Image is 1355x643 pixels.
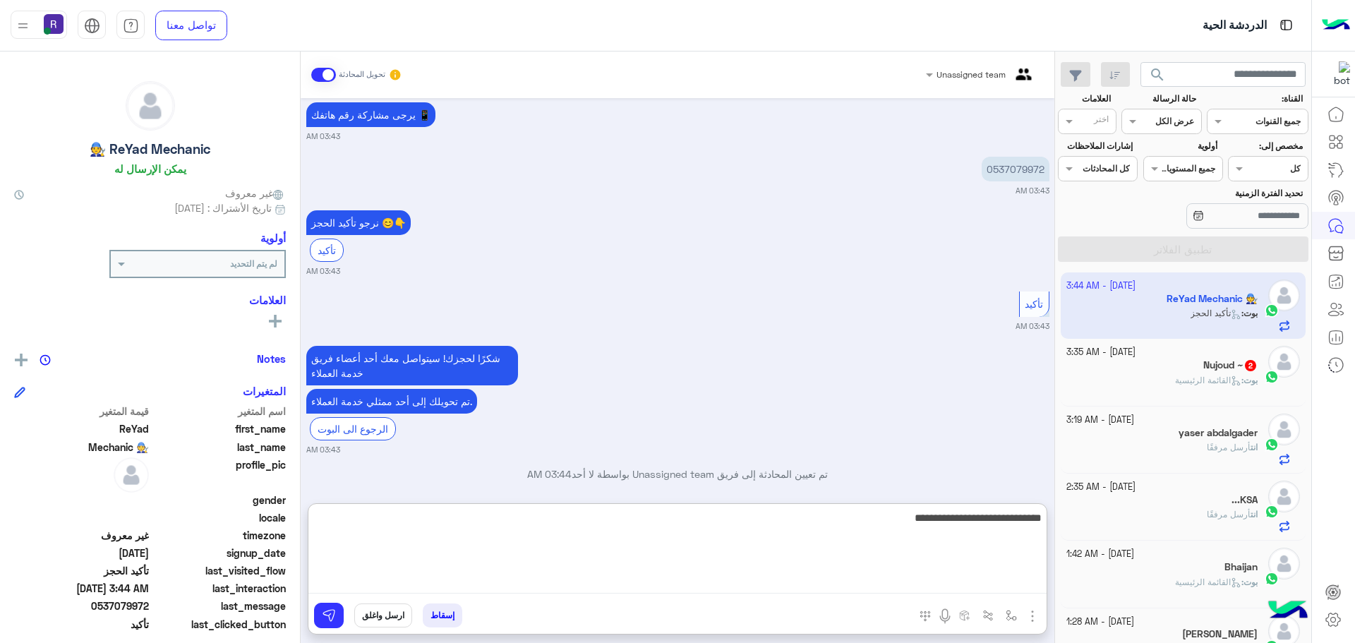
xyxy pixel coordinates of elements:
h5: Ahmed [1182,628,1258,640]
b: لم يتم التحديد [230,258,277,269]
button: search [1140,62,1175,92]
p: 10/10/2025, 3:43 AM [306,102,435,127]
span: first_name [152,421,287,436]
img: 322853014244696 [1325,61,1350,87]
img: defaultAdmin.png [1268,414,1300,445]
small: تحويل المحادثة [339,69,385,80]
span: gender [152,493,287,507]
img: profile [14,17,32,35]
p: الدردشة الحية [1203,16,1267,35]
h6: يمكن الإرسال له [114,162,186,175]
a: تواصل معنا [155,11,227,40]
small: [DATE] - 3:35 AM [1066,346,1136,359]
img: add [15,354,28,366]
img: defaultAdmin.png [114,457,149,493]
p: 10/10/2025, 3:43 AM [306,389,477,414]
span: null [14,493,149,507]
img: defaultAdmin.png [1268,548,1300,579]
img: notes [40,354,51,366]
span: last_name [152,440,287,455]
img: WhatsApp [1265,370,1279,384]
span: profile_pic [152,457,287,490]
img: select flow [1006,610,1017,621]
p: 10/10/2025, 3:43 AM [306,210,411,235]
div: اختر [1094,113,1111,129]
img: Logo [1322,11,1350,40]
h6: أولوية [260,232,286,244]
span: تاريخ الأشتراك : [DATE] [174,200,272,215]
p: 10/10/2025, 3:43 AM [982,157,1049,181]
span: بوت [1243,375,1258,385]
span: last_clicked_button [152,617,287,632]
span: ReYad [14,421,149,436]
span: 2025-10-10T00:42:25.794Z [14,546,149,560]
span: 2 [1245,360,1256,371]
span: 03:44 AM [527,468,572,480]
p: تم تعيين المحادثة إلى فريق Unassigned team بواسطة لا أحد [306,467,1049,481]
span: Mechanic 🧑‍🔧 [14,440,149,455]
label: حالة الرسالة [1124,92,1196,105]
img: send message [322,608,336,623]
span: last_interaction [152,581,287,596]
button: ارسل واغلق [354,603,412,627]
h5: yaser abdalgader [1179,427,1258,439]
button: تطبيق الفلاتر [1058,236,1308,262]
img: defaultAdmin.png [1268,346,1300,378]
span: القائمة الرئيسية [1175,577,1241,587]
small: 03:43 AM [306,131,340,142]
h5: ReYad Mechanic 🧑‍🔧 [90,141,210,157]
span: أرسل مرفقًا [1207,442,1251,452]
h6: العلامات [14,294,286,306]
h5: ...KSA [1231,494,1258,506]
img: userImage [44,14,64,34]
label: مخصص إلى: [1230,140,1303,152]
img: make a call [920,611,931,622]
button: create order [953,603,977,627]
img: WhatsApp [1265,438,1279,452]
img: Trigger scenario [982,610,994,621]
img: create order [959,610,970,621]
img: send attachment [1024,608,1041,625]
img: hulul-logo.png [1263,587,1313,636]
span: last_message [152,599,287,613]
span: غير معروف [225,186,286,200]
b: : [1241,375,1258,385]
span: القائمة الرئيسية [1175,375,1241,385]
span: اسم المتغير [152,404,287,419]
span: تأكيد [1025,298,1043,310]
img: WhatsApp [1265,505,1279,519]
h6: المتغيرات [243,385,286,397]
small: 03:43 AM [306,444,340,455]
img: send voice note [937,608,953,625]
img: teams.png [1011,68,1037,92]
small: 03:43 AM [1016,320,1049,332]
span: انت [1251,442,1258,452]
span: null [14,510,149,525]
span: قيمة المتغير [14,404,149,419]
label: تحديد الفترة الزمنية [1145,187,1303,200]
a: tab [116,11,145,40]
img: defaultAdmin.png [1268,481,1300,512]
img: tab [123,18,139,34]
span: 0537079972 [14,599,149,613]
label: العلامات [1059,92,1111,105]
div: تأكيد [310,239,344,262]
span: غير معروف [14,528,149,543]
b: : [1241,577,1258,587]
span: بوت [1243,577,1258,587]
label: القناة: [1209,92,1303,105]
img: tab [84,18,100,34]
img: WhatsApp [1265,572,1279,586]
span: انت [1251,509,1258,519]
span: timezone [152,528,287,543]
span: last_visited_flow [152,563,287,578]
span: تأكيد [14,617,149,632]
img: defaultAdmin.png [126,82,174,130]
button: Trigger scenario [977,603,1000,627]
span: 2025-10-10T00:44:04.308Z [14,581,149,596]
h5: Nujoud ~ [1203,359,1258,371]
small: [DATE] - 1:42 AM [1066,548,1134,561]
label: أولوية [1145,140,1217,152]
small: [DATE] - 1:28 AM [1066,615,1134,629]
img: tab [1277,16,1295,34]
